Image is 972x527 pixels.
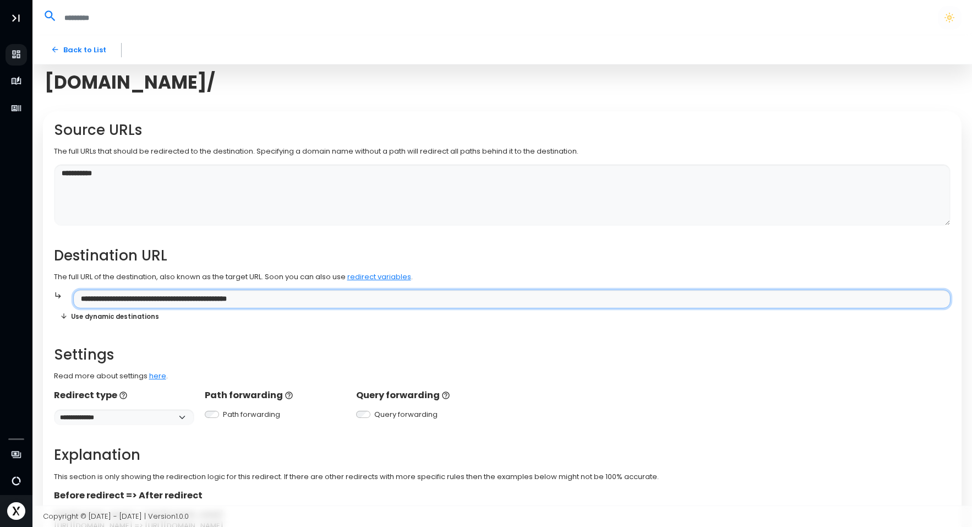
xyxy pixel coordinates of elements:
a: here [149,371,166,381]
p: Before redirect => After redirect [54,489,951,502]
label: Query forwarding [374,409,438,420]
p: Path forwarding [205,389,345,402]
h2: Explanation [54,447,951,464]
button: Toggle Aside [6,8,26,29]
a: redirect variables [347,271,411,282]
p: Redirect type [54,389,194,402]
a: Back to List [43,40,114,59]
p: This section is only showing the redirection logic for this redirect. If there are other redirect... [54,471,951,482]
button: Use dynamic destinations [54,308,166,324]
p: Query forwarding [356,389,496,402]
p: Read more about settings . [54,371,951,382]
label: Path forwarding [223,409,280,420]
span: Copyright © [DATE] - [DATE] | Version 1.0.0 [43,511,189,521]
img: Avatar [7,502,25,520]
span: [DOMAIN_NAME]/ [45,72,215,93]
h2: Settings [54,346,951,363]
h2: Destination URL [54,247,951,264]
h2: Source URLs [54,122,951,139]
p: The full URL of the destination, also known as the target URL. Soon you can also use . [54,271,951,282]
p: The full URLs that should be redirected to the destination. Specifying a domain name without a pa... [54,146,951,157]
